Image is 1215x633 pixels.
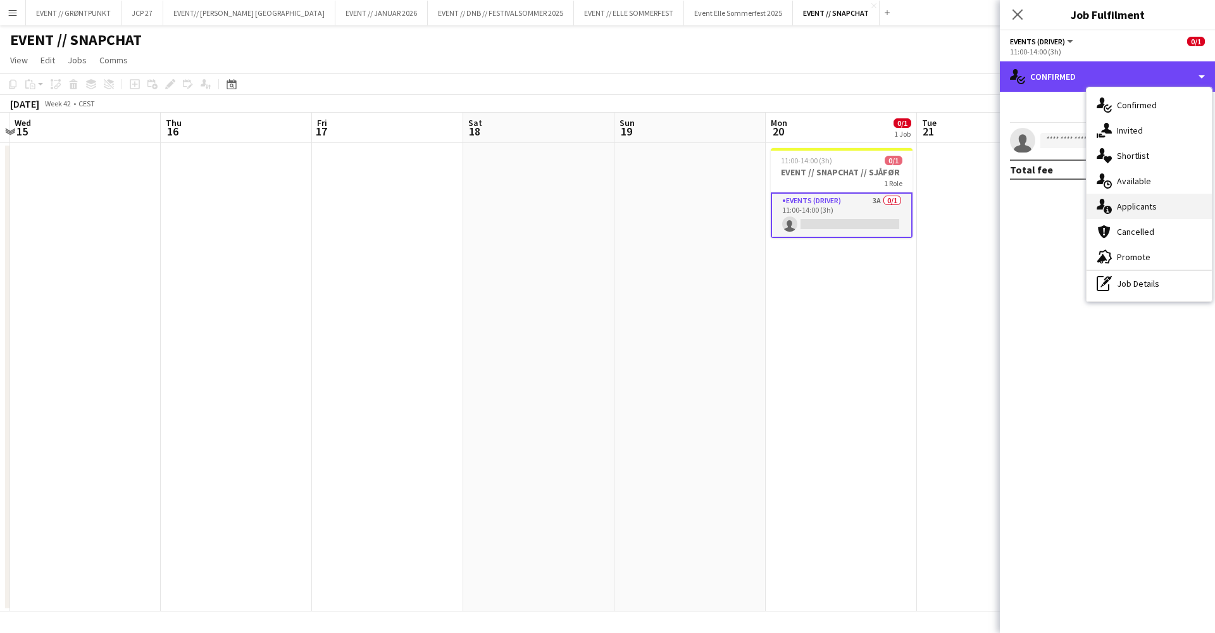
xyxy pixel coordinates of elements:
[1000,61,1215,92] div: Confirmed
[68,54,87,66] span: Jobs
[781,156,832,165] span: 11:00-14:00 (3h)
[771,166,913,178] h3: EVENT // SNAPCHAT // SJÅFØR
[920,124,937,139] span: 21
[10,54,28,66] span: View
[10,97,39,110] div: [DATE]
[1010,47,1205,56] div: 11:00-14:00 (3h)
[684,1,793,25] button: Event Elle Sommerfest 2025
[466,124,482,139] span: 18
[1010,37,1075,46] button: Events (Driver)
[35,52,60,68] a: Edit
[428,1,574,25] button: EVENT // DNB // FESTIVALSOMMER 2025
[78,99,95,108] div: CEST
[771,117,787,128] span: Mon
[1117,99,1157,111] span: Confirmed
[620,117,635,128] span: Sun
[317,117,327,128] span: Fri
[15,117,31,128] span: Wed
[1187,37,1205,46] span: 0/1
[40,54,55,66] span: Edit
[13,124,31,139] span: 15
[42,99,73,108] span: Week 42
[618,124,635,139] span: 19
[894,118,911,128] span: 0/1
[166,117,182,128] span: Thu
[769,124,787,139] span: 20
[922,117,937,128] span: Tue
[335,1,428,25] button: EVENT // JANUAR 2026
[894,129,911,139] div: 1 Job
[771,148,913,238] app-job-card: 11:00-14:00 (3h)0/1EVENT // SNAPCHAT // SJÅFØR1 RoleEvents (Driver)3A0/111:00-14:00 (3h)
[10,30,142,49] h1: EVENT // SNAPCHAT
[468,117,482,128] span: Sat
[164,124,182,139] span: 16
[163,1,335,25] button: EVENT// [PERSON_NAME] [GEOGRAPHIC_DATA]
[1000,6,1215,23] h3: Job Fulfilment
[1117,201,1157,212] span: Applicants
[1087,271,1212,296] div: Job Details
[63,52,92,68] a: Jobs
[121,1,163,25] button: JCP 27
[884,179,902,188] span: 1 Role
[26,1,121,25] button: EVENT // GRØNTPUNKT
[1010,163,1053,176] div: Total fee
[574,1,684,25] button: EVENT // ELLE SOMMERFEST
[1117,125,1143,136] span: Invited
[1117,226,1154,237] span: Cancelled
[99,54,128,66] span: Comms
[885,156,902,165] span: 0/1
[1117,251,1150,263] span: Promote
[771,192,913,238] app-card-role: Events (Driver)3A0/111:00-14:00 (3h)
[94,52,133,68] a: Comms
[793,1,880,25] button: EVENT // SNAPCHAT
[1117,150,1149,161] span: Shortlist
[5,52,33,68] a: View
[315,124,327,139] span: 17
[1117,175,1151,187] span: Available
[1010,37,1065,46] span: Events (Driver)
